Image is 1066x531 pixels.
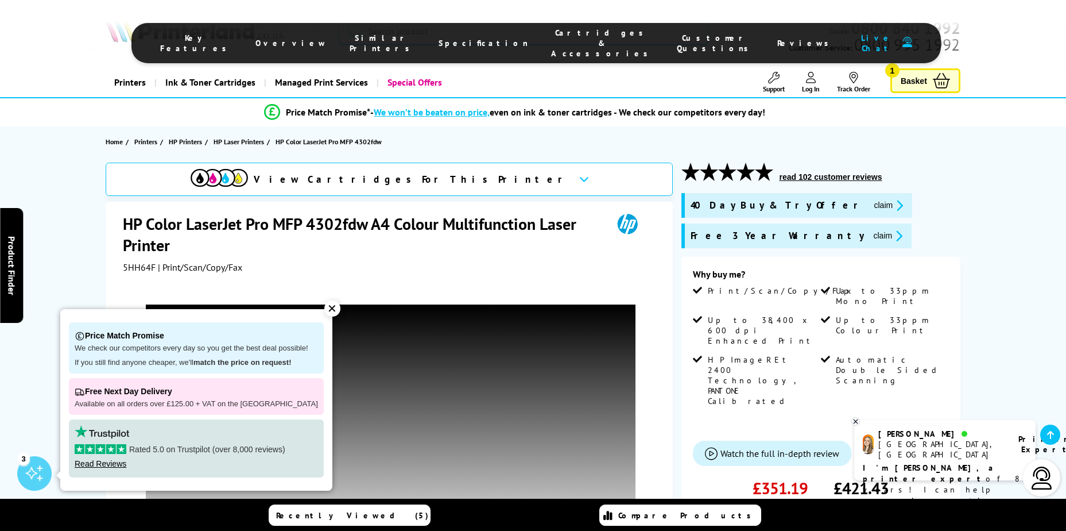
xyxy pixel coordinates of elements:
[834,478,889,499] span: £421.43
[871,199,907,212] button: promo-description
[350,33,416,53] span: Similar Printers
[324,301,340,317] div: ✕
[158,261,242,273] span: | Print/Scan/Copy/Fax
[691,229,865,243] span: Free 3 Year Warranty
[165,68,255,97] span: Ink & Toner Cartridges
[618,510,757,521] span: Compare Products
[836,355,947,386] span: Automatic Double Sided Scanning
[75,459,126,468] a: Read Reviews
[377,68,451,97] a: Special Offers
[1030,467,1053,490] img: user-headset-light.svg
[837,72,870,93] a: Track Order
[858,33,897,53] span: Live Chat
[601,213,654,234] img: HP
[901,73,927,88] span: Basket
[214,136,264,148] span: HP Laser Printers
[870,229,906,243] button: promo-description
[693,268,949,286] div: Why buy me?
[691,199,865,212] span: 40 Day Buy & Try Offer
[777,38,835,48] span: Reviews
[878,429,1004,439] div: [PERSON_NAME]
[169,136,202,148] span: HP Printers
[80,102,951,122] li: modal_Promise
[802,84,820,93] span: Log In
[708,355,819,406] span: HP ImageREt 2400 Technology, PANTONE Calibrated
[75,358,318,368] p: If you still find anyone cheaper, we'll
[902,37,912,48] img: user-headset-duotone.svg
[863,463,997,484] b: I'm [PERSON_NAME], a printer expert
[17,452,30,465] div: 3
[191,169,248,187] img: cmyk-icon.svg
[276,510,429,521] span: Recently Viewed (5)
[286,106,370,118] span: Price Match Promise*
[75,444,126,454] img: stars-5.svg
[863,463,1027,517] p: of 8 years! I can help you choose the right product
[708,315,819,346] span: Up to 38,400 x 600 dpi Enhanced Print
[154,68,264,97] a: Ink & Toner Cartridges
[863,434,874,455] img: amy-livechat.png
[214,136,267,148] a: HP Laser Printers
[878,439,1004,460] div: [GEOGRAPHIC_DATA], [GEOGRAPHIC_DATA]
[254,173,569,186] span: View Cartridges For This Printer
[6,236,17,295] span: Product Finder
[276,137,382,146] span: HP Color LaserJet Pro MFP 4302fdw
[551,28,654,59] span: Cartridges & Accessories
[264,68,377,97] a: Managed Print Services
[123,261,156,273] span: 5HH64F
[255,38,327,48] span: Overview
[890,68,960,93] a: Basket 1
[708,286,855,296] span: Print/Scan/Copy/Fax
[193,358,291,367] strong: match the price on request!
[269,505,431,526] a: Recently Viewed (5)
[599,505,761,526] a: Compare Products
[753,478,808,499] span: £351.19
[720,448,839,459] span: Watch the full in-depth review
[370,106,765,118] div: - even on ink & toner cartridges - We check our competitors every day!
[439,38,528,48] span: Specification
[106,136,126,148] a: Home
[123,213,600,256] h1: HP Color LaserJet Pro MFP 4302fdw A4 Colour Multifunction Laser Printer
[836,286,947,306] span: Up to 33ppm Mono Print
[160,33,232,53] span: Key Features
[134,136,157,148] span: Printers
[677,33,754,53] span: Customer Questions
[374,106,490,118] span: We won’t be beaten on price,
[75,384,318,399] p: Free Next Day Delivery
[106,136,123,148] span: Home
[75,444,318,455] p: Rated 5.0 on Trustpilot (over 8,000 reviews)
[802,72,820,93] a: Log In
[763,84,785,93] span: Support
[75,344,318,353] p: We check our competitors every day so you get the best deal possible!
[75,425,129,438] img: trustpilot rating
[75,399,318,409] p: Available on all orders over £125.00 + VAT on the [GEOGRAPHIC_DATA]
[763,72,785,93] a: Support
[776,172,886,182] button: read 102 customer reviews
[106,68,154,97] a: Printers
[836,315,947,336] span: Up to 33ppm Colour Print
[75,328,318,344] p: Price Match Promise
[169,136,205,148] a: HP Printers
[885,63,900,78] span: 1
[134,136,160,148] a: Printers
